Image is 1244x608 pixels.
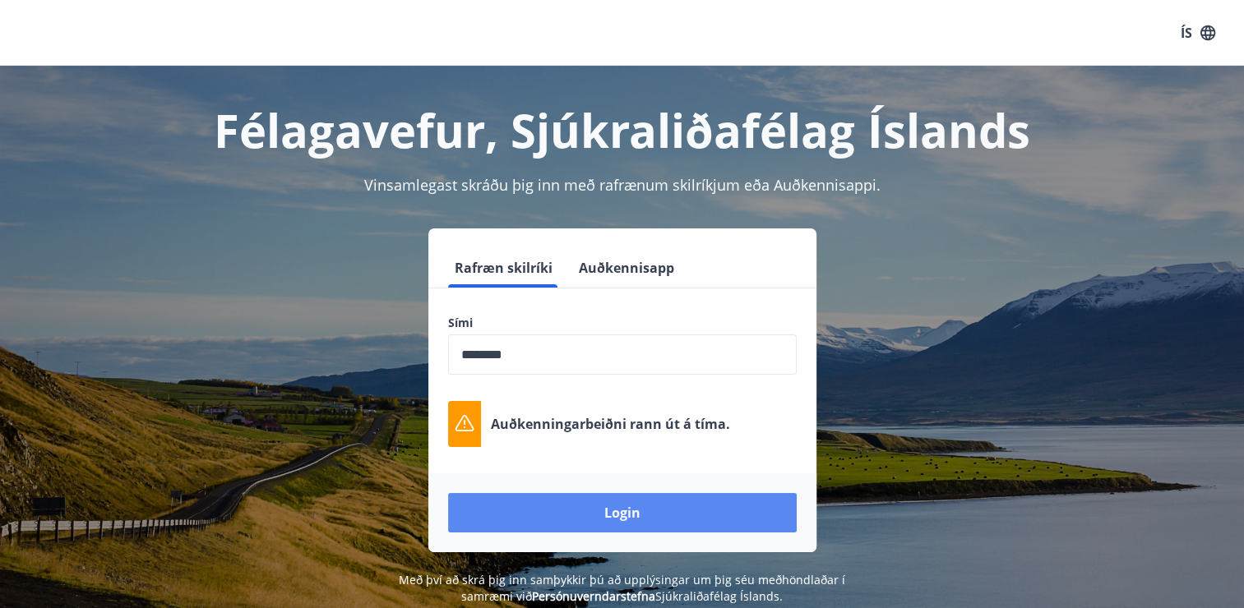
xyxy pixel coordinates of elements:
[364,175,881,195] span: Vinsamlegast skráðu þig inn með rafrænum skilríkjum eða Auðkennisappi.
[1172,18,1224,48] button: ÍS
[50,99,1195,161] h1: Félagavefur, Sjúkraliðafélag Íslands
[532,588,655,604] a: Persónuverndarstefna
[448,493,797,532] button: Login
[572,248,681,288] button: Auðkennisapp
[448,315,797,331] label: Sími
[448,248,559,288] button: Rafræn skilríki
[491,415,730,433] p: Auðkenningarbeiðni rann út á tíma.
[399,572,845,604] span: Með því að skrá þig inn samþykkir þú að upplýsingar um þig séu meðhöndlaðar í samræmi við Sjúkral...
